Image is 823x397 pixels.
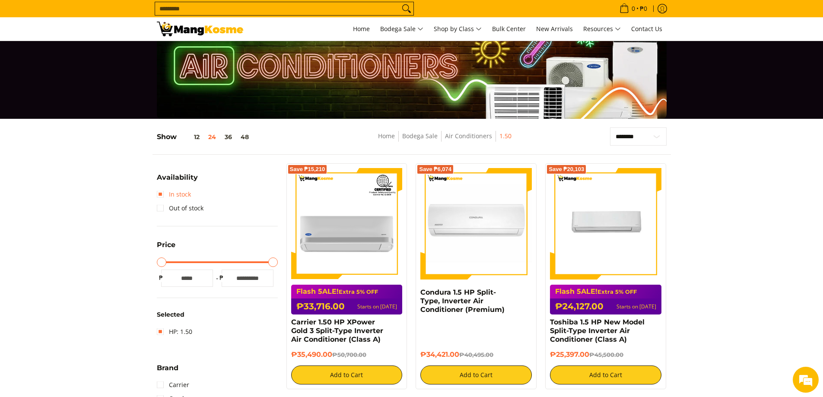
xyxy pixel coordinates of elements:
h6: Selected [157,311,278,319]
button: 48 [236,133,253,140]
button: 12 [177,133,204,140]
span: Bulk Center [492,25,526,33]
h6: ₱35,490.00 [291,350,403,359]
a: Air Conditioners [445,132,492,140]
img: Bodega Sale Aircon l Mang Kosme: Home Appliances Warehouse Sale [157,22,243,36]
summary: Open [157,365,178,378]
a: Home [349,17,374,41]
nav: Main Menu [252,17,667,41]
span: ₱0 [639,6,648,12]
a: HP: 1.50 [157,325,192,339]
h5: Show [157,133,253,141]
button: Add to Cart [550,365,661,384]
button: Add to Cart [291,365,403,384]
button: 36 [220,133,236,140]
span: ₱ [157,273,165,282]
button: 24 [204,133,220,140]
button: Search [400,2,413,15]
span: New Arrivals [536,25,573,33]
span: Home [353,25,370,33]
a: New Arrivals [532,17,577,41]
img: Toshiba 1.5 HP New Model Split-Type Inverter Air Conditioner (Class A) [550,168,661,279]
nav: Breadcrumbs [318,131,572,150]
a: Bodega Sale [376,17,428,41]
img: condura-split-type-inverter-air-conditioner-class-b-full-view-mang-kosme [420,168,532,279]
span: Availability [157,174,198,181]
textarea: Type your message and click 'Submit' [4,236,165,266]
span: Shop by Class [434,24,482,35]
a: In stock [157,187,191,201]
span: Price [157,241,175,248]
summary: Open [157,241,175,255]
a: Bulk Center [488,17,530,41]
span: Save ₱20,103 [549,167,584,172]
a: Bodega Sale [402,132,438,140]
span: We are offline. Please leave us a message. [18,109,151,196]
span: Bodega Sale [380,24,423,35]
div: Minimize live chat window [142,4,162,25]
span: Save ₱15,210 [290,167,325,172]
del: ₱45,500.00 [589,351,623,358]
a: Out of stock [157,201,203,215]
span: Contact Us [631,25,662,33]
a: Resources [579,17,625,41]
div: Leave a message [45,48,145,60]
a: Carrier [157,378,189,392]
del: ₱50,700.00 [332,351,366,358]
a: Carrier 1.50 HP XPower Gold 3 Split-Type Inverter Air Conditioner (Class A) [291,318,383,343]
span: 1.50 [499,131,512,142]
img: Carrier 1.50 HP XPower Gold 3 Split-Type Inverter Air Conditioner (Class A) [291,168,403,279]
h6: ₱34,421.00 [420,350,532,359]
a: Toshiba 1.5 HP New Model Split-Type Inverter Air Conditioner (Class A) [550,318,645,343]
span: • [617,4,650,13]
a: Home [378,132,395,140]
button: Add to Cart [420,365,532,384]
span: ₱ [217,273,226,282]
span: Resources [583,24,621,35]
em: Submit [127,266,157,278]
a: Shop by Class [429,17,486,41]
span: 0 [630,6,636,12]
h6: ₱25,397.00 [550,350,661,359]
summary: Open [157,174,198,187]
a: Contact Us [627,17,667,41]
del: ₱40,495.00 [459,351,493,358]
span: Save ₱6,074 [419,167,451,172]
a: Condura 1.5 HP Split-Type, Inverter Air Conditioner (Premium) [420,288,505,314]
span: Brand [157,365,178,372]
